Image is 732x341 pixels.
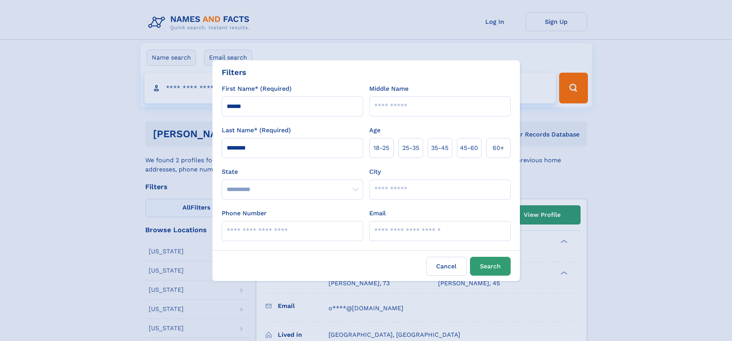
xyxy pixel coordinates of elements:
[431,143,448,153] span: 35‑45
[470,257,511,276] button: Search
[369,167,381,176] label: City
[222,167,363,176] label: State
[426,257,467,276] label: Cancel
[402,143,419,153] span: 25‑35
[222,67,246,78] div: Filters
[369,209,386,218] label: Email
[460,143,478,153] span: 45‑60
[373,143,389,153] span: 18‑25
[369,84,408,93] label: Middle Name
[222,126,291,135] label: Last Name* (Required)
[222,209,267,218] label: Phone Number
[493,143,504,153] span: 60+
[369,126,380,135] label: Age
[222,84,292,93] label: First Name* (Required)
